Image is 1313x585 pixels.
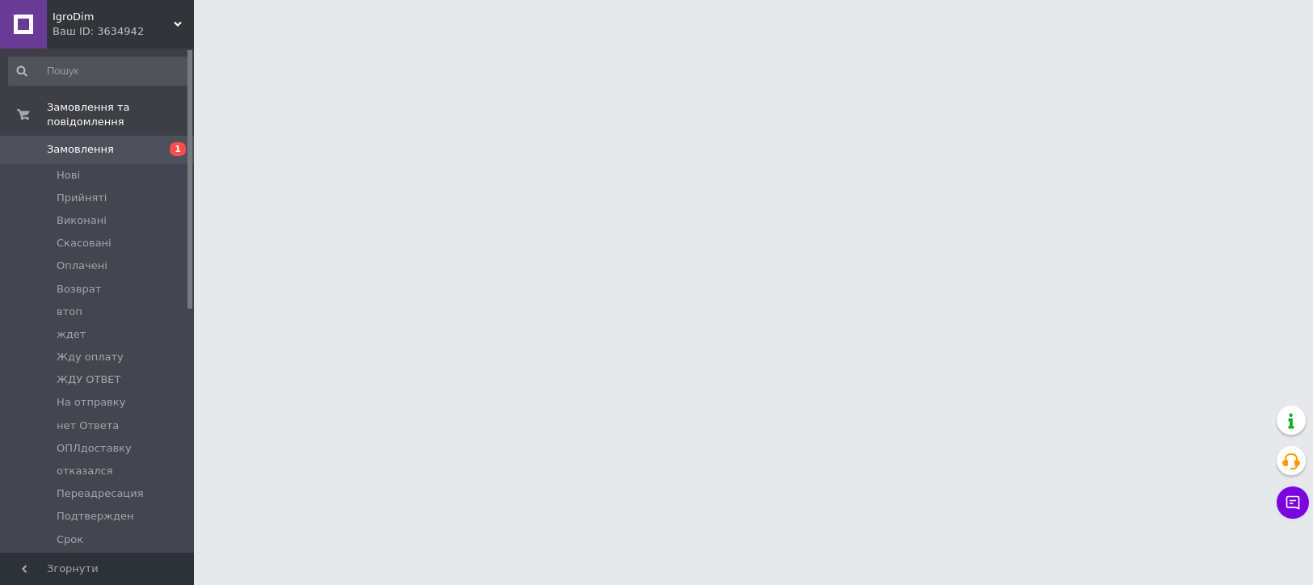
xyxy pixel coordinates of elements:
span: ЖДУ ОТВЕТ [57,372,120,387]
span: ждет [57,327,86,342]
span: Виконані [57,213,107,228]
span: нет Ответа [57,419,119,433]
div: Ваш ID: 3634942 [53,24,194,39]
span: отказался [57,464,113,478]
input: Пошук [8,57,190,86]
span: ОПЛдоставку [57,441,132,456]
span: Возврат [57,282,101,297]
span: На отправку [57,395,125,410]
span: Замовлення та повідомлення [47,100,194,129]
span: Нові [57,168,80,183]
span: Срок [57,532,83,547]
span: Подтвержден [57,509,133,524]
span: Замовлення [47,142,114,157]
span: Оплачені [57,259,107,273]
span: Прийняті [57,191,107,205]
span: Скасовані [57,236,112,250]
span: IgroDim [53,10,174,24]
span: 1 [170,142,186,156]
span: Жду оплату [57,350,124,364]
button: Чат з покупцем [1277,486,1309,519]
span: втоп [57,305,82,319]
span: Переадресация [57,486,143,501]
